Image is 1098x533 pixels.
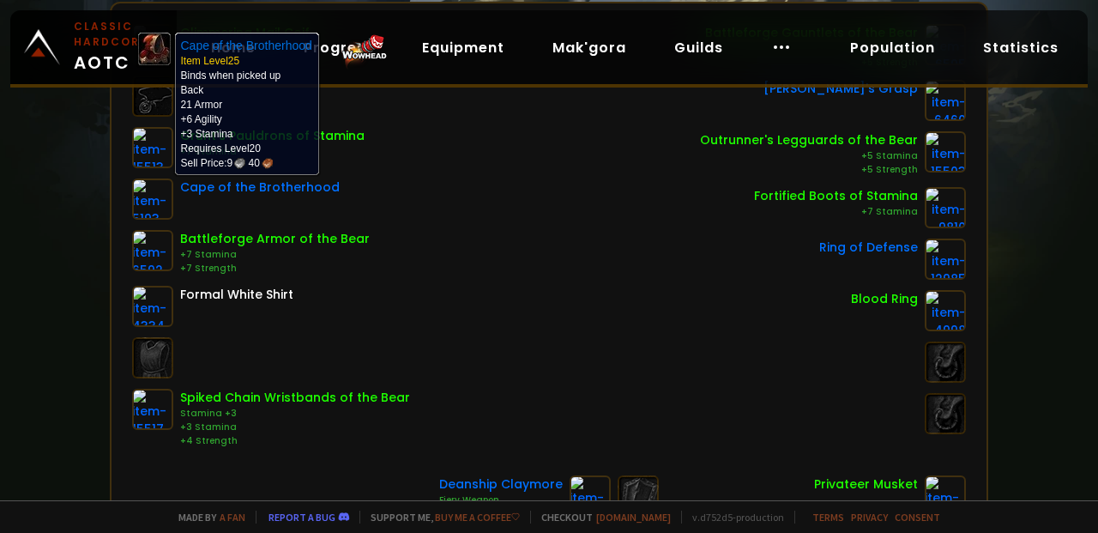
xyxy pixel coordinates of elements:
[539,30,640,65] a: Mak'gora
[181,38,312,142] td: Binds when picked up
[268,511,335,524] a: Report a bug
[181,55,240,67] span: Item Level 25
[181,99,223,111] span: 21 Armor
[661,30,737,65] a: Guilds
[596,511,671,524] a: [DOMAIN_NAME]
[700,131,918,149] div: Outrunner's Legguards of the Bear
[180,389,410,407] div: Spiked Chain Wristbands of the Bear
[925,187,966,228] img: item-9810
[530,511,671,524] span: Checkout
[168,511,245,524] span: Made by
[180,407,410,421] div: Stamina +3
[132,127,173,168] img: item-15513
[10,10,177,84] a: Classic HardcoreAOTC
[180,179,340,197] div: Cape of the Brotherhood
[74,19,153,50] small: Classic Hardcore
[74,19,153,76] span: AOTC
[249,156,273,171] span: 40
[851,290,918,308] div: Blood Ring
[700,149,918,163] div: +5 Stamina
[925,475,966,517] img: item-5309
[925,80,966,121] img: item-6460
[925,239,966,280] img: item-12985
[180,434,410,448] div: +4 Strength
[435,511,520,524] a: Buy me a coffee
[180,421,410,434] div: +3 Stamina
[180,230,370,248] div: Battleforge Armor of the Bear
[227,156,246,171] span: 9
[181,156,312,171] div: Sell Price:
[812,511,844,524] a: Terms
[181,128,233,140] span: +3 Stamina
[570,475,611,517] img: item-13049
[681,511,784,524] span: v. d752d5 - production
[290,30,388,65] a: Progress
[181,142,312,171] td: Requires Level 20
[819,239,918,257] div: Ring of Defense
[132,179,173,220] img: item-5193
[700,163,918,177] div: +5 Strength
[180,262,370,276] div: +7 Strength
[439,475,563,494] div: Deanship Claymore
[359,511,520,524] span: Support me,
[220,511,245,524] a: a fan
[132,230,173,271] img: item-6592
[181,39,312,52] b: Cape of the Brotherhood
[763,80,918,98] div: [PERSON_NAME]'s Grasp
[754,187,918,205] div: Fortified Boots of Stamina
[925,290,966,331] img: item-4998
[754,205,918,219] div: +7 Stamina
[895,511,940,524] a: Consent
[925,131,966,173] img: item-15503
[181,83,312,98] td: Back
[439,494,563,507] div: Fiery Weapon
[132,389,173,430] img: item-15517
[132,286,173,327] img: item-4334
[181,113,222,125] span: +6 Agility
[180,286,293,304] div: Formal White Shirt
[836,30,949,65] a: Population
[814,475,918,494] div: Privateer Musket
[408,30,518,65] a: Equipment
[180,248,370,262] div: +7 Stamina
[969,30,1072,65] a: Statistics
[851,511,888,524] a: Privacy
[197,30,269,65] a: Home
